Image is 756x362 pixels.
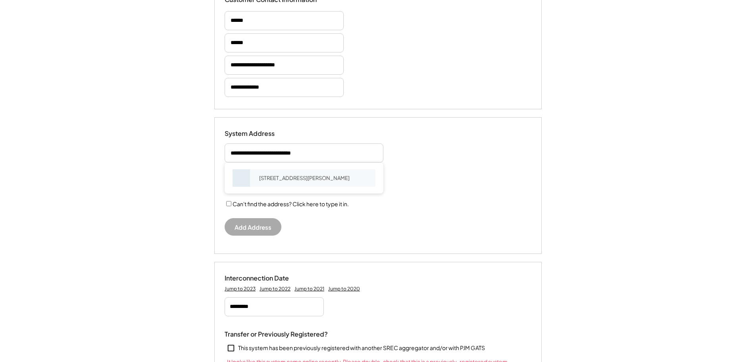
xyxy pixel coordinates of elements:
div: This system has been previously registered with another SREC aggregator and/or with PJM GATS [238,344,485,352]
button: Add Address [225,218,281,236]
div: Jump to 2023 [225,286,256,292]
div: [STREET_ADDRESS][PERSON_NAME] [254,172,375,184]
div: Jump to 2022 [260,286,290,292]
div: Transfer or Previously Registered? [225,330,328,339]
label: Can't find the address? Click here to type it in. [233,200,349,207]
div: Interconnection Date [225,274,304,283]
div: System Address [225,130,304,138]
div: Jump to 2020 [328,286,360,292]
div: Jump to 2021 [294,286,324,292]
